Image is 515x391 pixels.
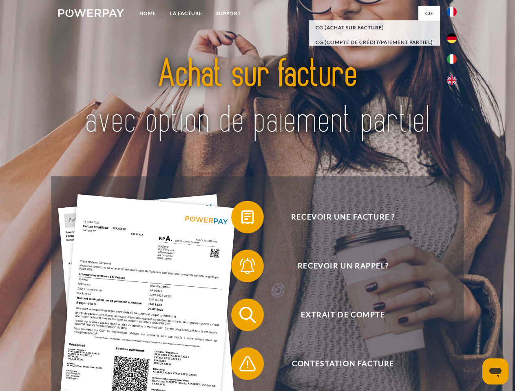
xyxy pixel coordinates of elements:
[309,20,440,35] a: CG (achat sur facture)
[447,54,457,64] img: it
[482,358,508,384] iframe: Bouton de lancement de la fenêtre de messagerie
[243,347,443,380] span: Contestation Facture
[243,250,443,282] span: Recevoir un rappel?
[231,250,443,282] button: Recevoir un rappel?
[237,256,258,276] img: qb_bell.svg
[243,201,443,233] span: Recevoir une facture ?
[309,35,440,50] a: CG (Compte de crédit/paiement partiel)
[237,354,258,374] img: qb_warning.svg
[209,6,248,21] a: Support
[231,299,443,331] button: Extrait de compte
[243,299,443,331] span: Extrait de compte
[78,39,437,156] img: title-powerpay_fr.svg
[231,201,443,233] button: Recevoir une facture ?
[58,9,124,17] img: logo-powerpay-white.svg
[237,305,258,325] img: qb_search.svg
[163,6,209,21] a: LA FACTURE
[237,207,258,227] img: qb_bill.svg
[231,347,443,380] button: Contestation Facture
[447,75,457,85] img: en
[447,7,457,17] img: fr
[447,33,457,43] img: de
[418,6,440,21] a: CG
[133,6,163,21] a: Home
